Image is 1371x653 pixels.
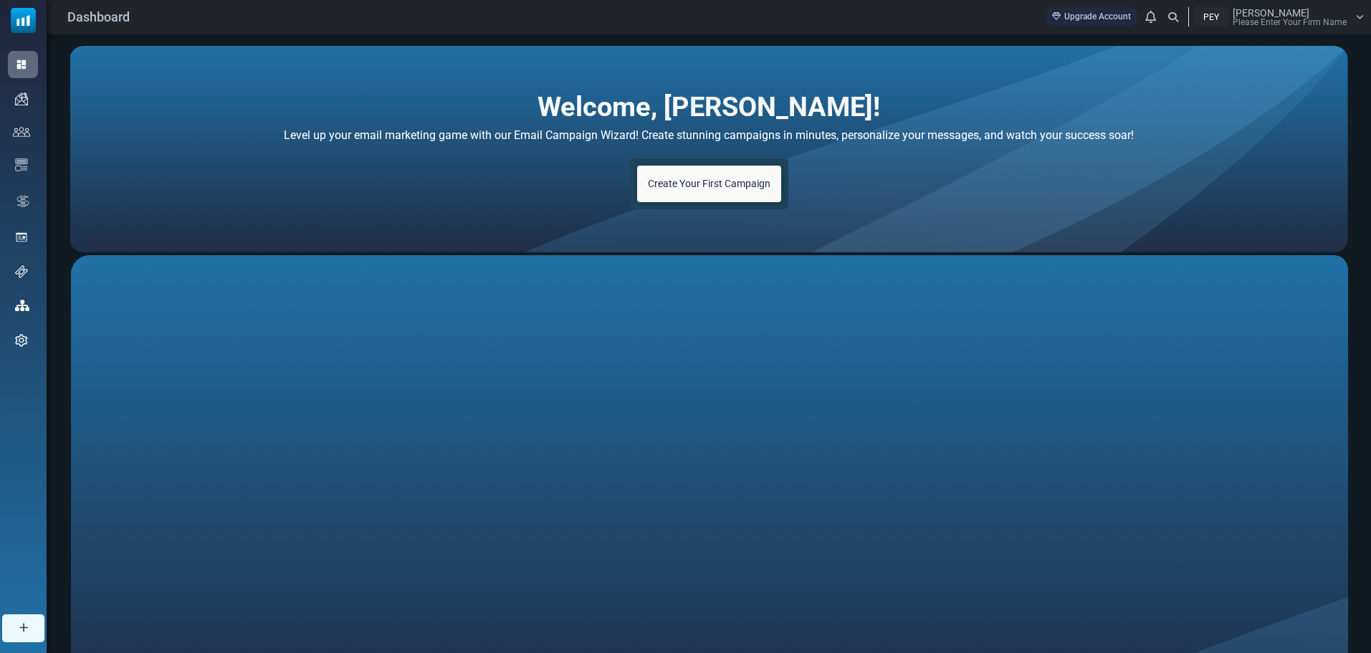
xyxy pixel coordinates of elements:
img: support-icon.svg [15,265,28,278]
span: Create Your First Campaign [648,178,770,189]
img: dashboard-icon-active.svg [15,58,28,71]
img: email-templates-icon.svg [15,158,28,171]
img: contacts-icon.svg [13,127,30,137]
img: landing_pages.svg [15,231,28,244]
a: PEY [PERSON_NAME] Please Enter Your Firm Name [1193,7,1364,27]
h4: Level up your email marketing game with our Email Campaign Wizard! Create stunning campaigns in m... [156,125,1262,146]
img: mailsoftly_icon_blue_white.svg [11,8,36,33]
img: settings-icon.svg [15,334,28,347]
img: campaigns-icon.png [15,92,28,105]
span: Dashboard [67,7,130,27]
a: Upgrade Account [1045,7,1138,26]
h2: Welcome, [PERSON_NAME]! [538,90,880,114]
span: Please Enter Your Firm Name [1233,18,1347,27]
div: PEY [1193,7,1229,27]
img: workflow.svg [15,193,31,209]
span: [PERSON_NAME] [1233,8,1309,18]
